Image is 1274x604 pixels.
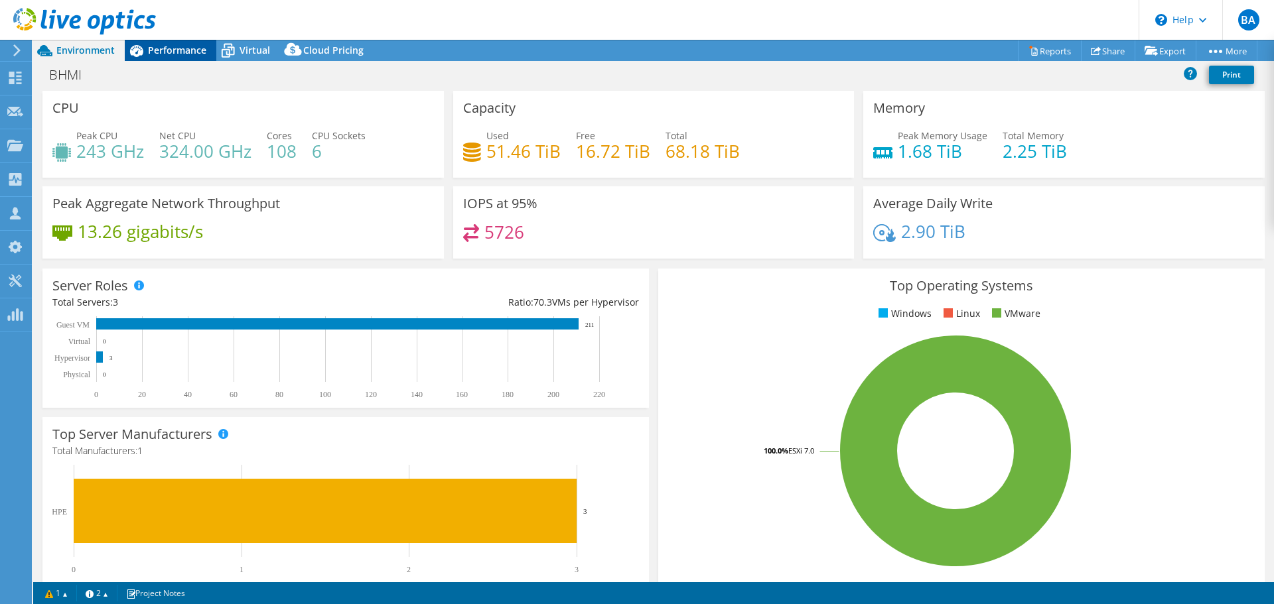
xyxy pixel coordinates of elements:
[1003,129,1064,142] span: Total Memory
[456,390,468,399] text: 160
[76,144,144,158] h4: 243 GHz
[365,390,377,399] text: 120
[52,295,346,310] div: Total Servers:
[533,296,552,308] span: 70.3
[486,129,509,142] span: Used
[576,144,650,158] h4: 16.72 TiB
[1155,14,1167,26] svg: \n
[1196,40,1257,61] a: More
[668,278,1255,293] h3: Top Operating Systems
[230,390,238,399] text: 60
[583,507,587,515] text: 3
[159,129,196,142] span: Net CPU
[36,585,77,601] a: 1
[138,390,146,399] text: 20
[940,306,980,321] li: Linux
[103,338,106,345] text: 0
[275,390,283,399] text: 80
[873,196,993,211] h3: Average Daily Write
[1238,9,1259,30] span: BA
[52,507,67,516] text: HPE
[76,585,117,601] a: 2
[94,390,98,399] text: 0
[898,144,987,158] h4: 1.68 TiB
[575,565,579,574] text: 3
[52,196,280,211] h3: Peak Aggregate Network Throughput
[1135,40,1196,61] a: Export
[117,585,194,601] a: Project Notes
[240,44,270,56] span: Virtual
[989,306,1040,321] li: VMware
[502,390,514,399] text: 180
[1003,144,1067,158] h4: 2.25 TiB
[137,444,143,457] span: 1
[666,129,687,142] span: Total
[103,371,106,378] text: 0
[303,44,364,56] span: Cloud Pricing
[56,320,90,330] text: Guest VM
[585,322,594,328] text: 211
[76,129,117,142] span: Peak CPU
[901,224,965,239] h4: 2.90 TiB
[873,101,925,115] h3: Memory
[486,144,561,158] h4: 51.46 TiB
[240,565,244,574] text: 1
[346,295,639,310] div: Ratio: VMs per Hypervisor
[312,129,366,142] span: CPU Sockets
[52,427,212,442] h3: Top Server Manufacturers
[54,353,90,363] text: Hypervisor
[52,278,128,293] h3: Server Roles
[56,44,115,56] span: Environment
[407,565,411,574] text: 2
[52,101,79,115] h3: CPU
[463,196,537,211] h3: IOPS at 95%
[184,390,192,399] text: 40
[148,44,206,56] span: Performance
[159,144,251,158] h4: 324.00 GHz
[72,565,76,574] text: 0
[63,370,90,379] text: Physical
[484,225,524,239] h4: 5726
[576,129,595,142] span: Free
[1209,66,1254,84] a: Print
[52,444,639,458] h4: Total Manufacturers:
[1081,40,1135,61] a: Share
[78,224,203,239] h4: 13.26 gigabits/s
[788,446,814,455] tspan: ESXi 7.0
[43,68,102,82] h1: BHMI
[312,144,366,158] h4: 6
[875,306,932,321] li: Windows
[319,390,331,399] text: 100
[666,144,740,158] h4: 68.18 TiB
[593,390,605,399] text: 220
[463,101,516,115] h3: Capacity
[109,355,113,361] text: 3
[267,144,297,158] h4: 108
[898,129,987,142] span: Peak Memory Usage
[547,390,559,399] text: 200
[411,390,423,399] text: 140
[68,337,91,346] text: Virtual
[764,446,788,455] tspan: 100.0%
[267,129,292,142] span: Cores
[1018,40,1082,61] a: Reports
[113,296,118,308] span: 3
